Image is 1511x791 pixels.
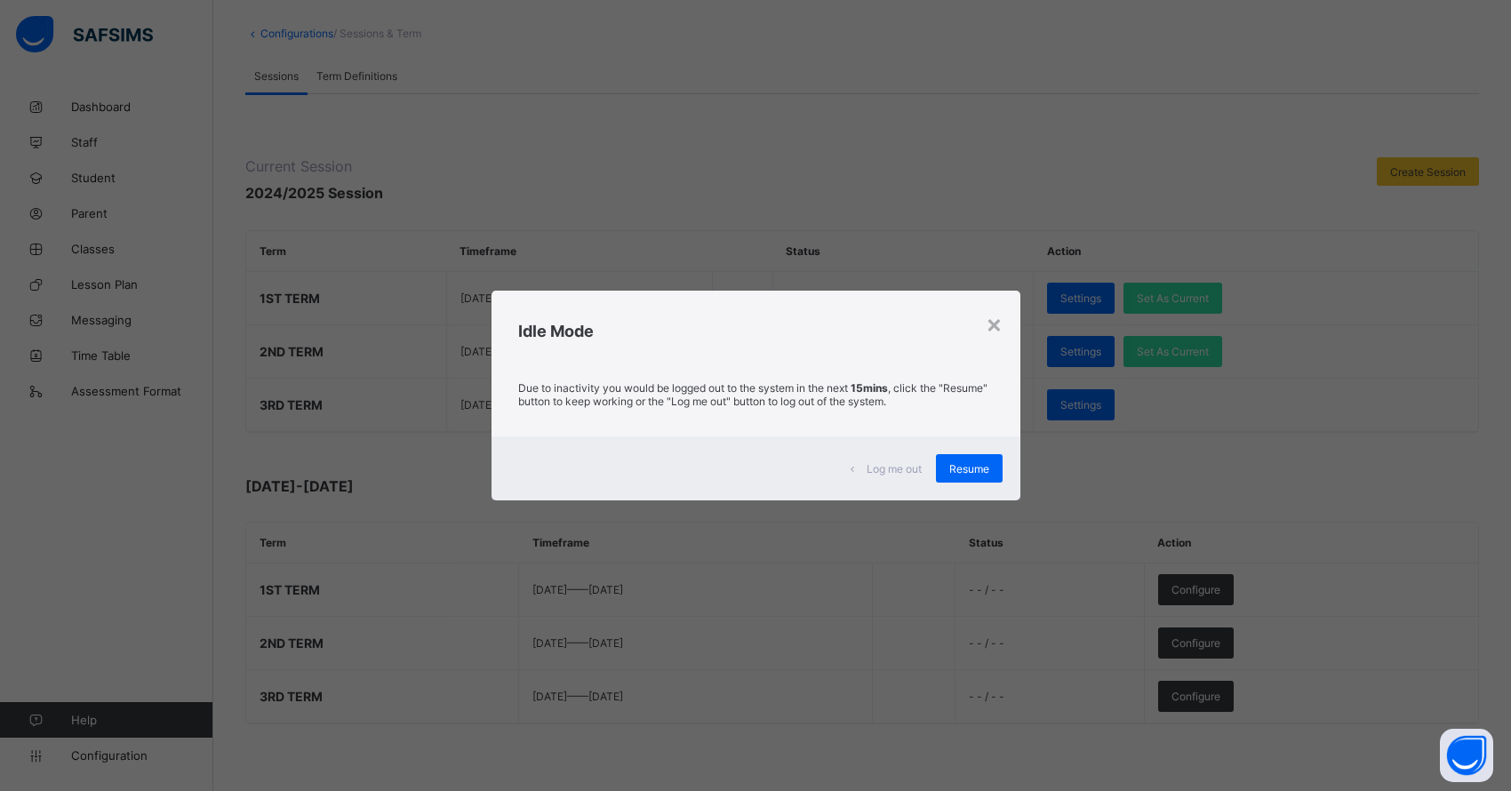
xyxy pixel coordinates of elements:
button: Open asap [1440,729,1493,782]
p: Due to inactivity you would be logged out to the system in the next , click the "Resume" button t... [518,381,994,408]
span: Log me out [867,462,922,475]
span: Resume [949,462,989,475]
div: × [986,308,1003,339]
h2: Idle Mode [518,322,994,340]
strong: 15mins [851,381,888,395]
